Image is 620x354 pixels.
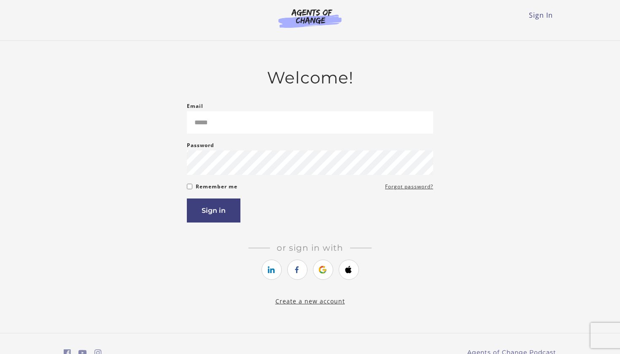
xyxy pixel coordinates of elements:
[187,68,433,88] h2: Welcome!
[529,11,553,20] a: Sign In
[187,101,203,111] label: Email
[270,8,350,28] img: Agents of Change Logo
[313,260,333,280] a: https://courses.thinkific.com/users/auth/google?ss%5Breferral%5D=&ss%5Buser_return_to%5D=&ss%5Bvi...
[385,182,433,192] a: Forgot password?
[287,260,307,280] a: https://courses.thinkific.com/users/auth/facebook?ss%5Breferral%5D=&ss%5Buser_return_to%5D=&ss%5B...
[187,140,214,150] label: Password
[196,182,237,192] label: Remember me
[270,243,350,253] span: Or sign in with
[261,260,282,280] a: https://courses.thinkific.com/users/auth/linkedin?ss%5Breferral%5D=&ss%5Buser_return_to%5D=&ss%5B...
[339,260,359,280] a: https://courses.thinkific.com/users/auth/apple?ss%5Breferral%5D=&ss%5Buser_return_to%5D=&ss%5Bvis...
[275,297,345,305] a: Create a new account
[187,198,240,223] button: Sign in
